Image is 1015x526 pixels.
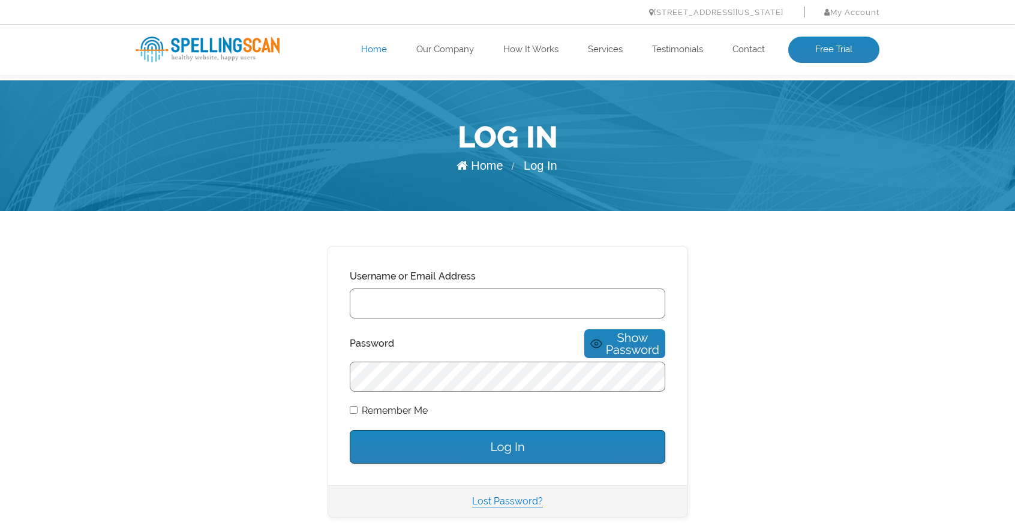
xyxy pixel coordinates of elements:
[350,406,358,414] input: Remember Me
[350,430,665,464] input: Log In
[350,268,665,285] label: Username or Email Address
[512,161,514,172] span: /
[472,495,543,507] a: Lost Password?
[457,159,503,172] a: Home
[350,335,581,352] label: Password
[584,329,665,358] button: Show Password
[606,332,659,356] span: Show Password
[350,402,428,419] label: Remember Me
[136,116,879,158] h1: Log In
[524,159,557,172] span: Log In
